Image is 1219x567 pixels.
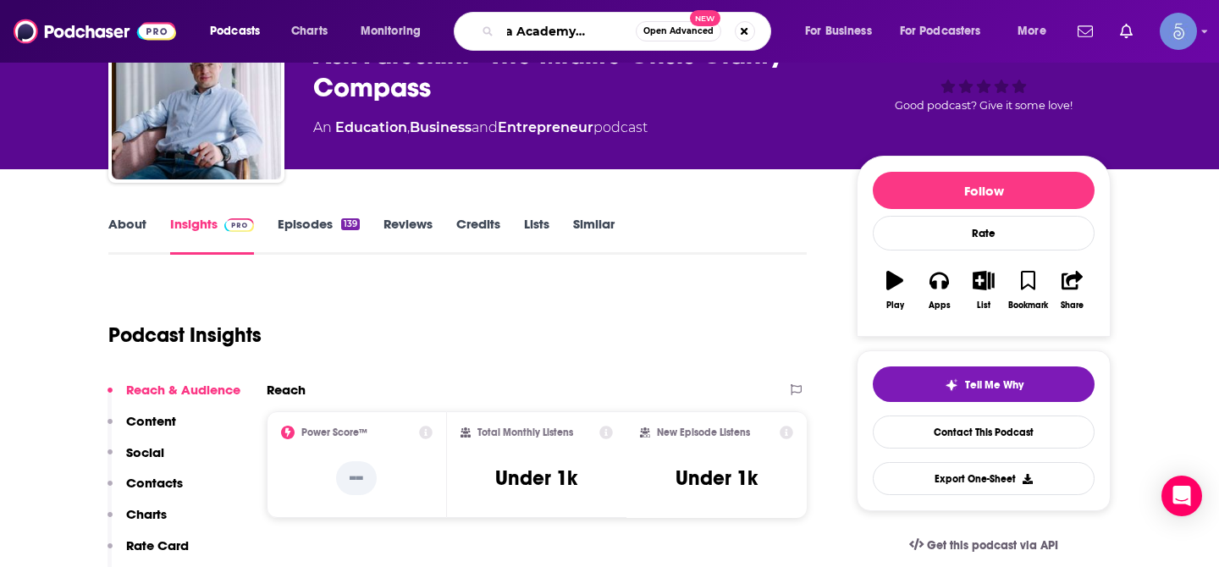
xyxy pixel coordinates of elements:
button: Social [108,444,164,476]
span: Get this podcast via API [927,538,1058,553]
button: Reach & Audience [108,382,240,413]
div: Apps [929,300,951,311]
h3: Under 1k [495,465,577,491]
div: Share [1061,300,1084,311]
a: Contact This Podcast [873,416,1095,449]
button: Show profile menu [1160,13,1197,50]
button: open menu [1006,18,1067,45]
div: Bookmark [1008,300,1048,311]
button: Follow [873,172,1095,209]
button: Play [873,260,917,321]
button: open menu [198,18,282,45]
button: Open AdvancedNew [636,21,721,41]
h2: Power Score™ [301,427,367,438]
button: List [962,260,1006,321]
div: Open Intercom Messenger [1161,476,1202,516]
img: User Profile [1160,13,1197,50]
span: Good podcast? Give it some love! [895,99,1073,112]
span: Monitoring [361,19,421,43]
img: tell me why sparkle [945,378,958,392]
h2: Total Monthly Listens [477,427,573,438]
a: Education [335,119,407,135]
h2: New Episode Listens [657,427,750,438]
span: and [472,119,498,135]
div: Good podcast? Give it some love! [857,22,1111,127]
p: Rate Card [126,537,189,553]
div: An podcast [313,118,648,138]
button: Bookmark [1006,260,1050,321]
a: Episodes139 [278,216,360,255]
h2: Reach [267,382,306,398]
img: Podchaser - Follow, Share and Rate Podcasts [14,15,176,47]
a: Get this podcast via API [896,525,1072,566]
button: Share [1051,260,1095,321]
a: About [108,216,146,255]
img: Ask Faleskini - The Midlife Crisis Clarity Compass [112,10,281,179]
h3: Under 1k [676,465,758,491]
button: tell me why sparkleTell Me Why [873,366,1095,402]
button: open menu [889,18,1006,45]
a: InsightsPodchaser Pro [170,216,254,255]
a: Reviews [383,216,433,255]
img: Podchaser Pro [224,218,254,232]
span: Logged in as Spiral5-G1 [1160,13,1197,50]
a: Show notifications dropdown [1113,17,1139,46]
span: For Podcasters [900,19,981,43]
a: Similar [573,216,615,255]
p: Charts [126,506,167,522]
input: Search podcasts, credits, & more... [500,18,636,45]
div: List [977,300,990,311]
span: For Business [805,19,872,43]
a: Lists [524,216,549,255]
a: Show notifications dropdown [1071,17,1100,46]
div: Play [886,300,904,311]
a: Charts [280,18,338,45]
p: Reach & Audience [126,382,240,398]
div: Rate [873,216,1095,250]
button: Export One-Sheet [873,462,1095,495]
div: Search podcasts, credits, & more... [470,12,787,51]
span: Podcasts [210,19,260,43]
p: Content [126,413,176,429]
p: Social [126,444,164,460]
div: 139 [341,218,360,230]
span: , [407,119,410,135]
span: Tell Me Why [965,378,1023,392]
button: open menu [349,18,443,45]
button: Charts [108,506,167,537]
span: More [1018,19,1046,43]
button: Contacts [108,475,183,506]
h1: Podcast Insights [108,322,262,348]
button: open menu [793,18,893,45]
span: New [690,10,720,26]
button: Apps [917,260,961,321]
a: Entrepreneur [498,119,593,135]
p: -- [336,461,377,495]
a: Business [410,119,472,135]
a: Credits [456,216,500,255]
span: Open Advanced [643,27,714,36]
span: Charts [291,19,328,43]
p: Contacts [126,475,183,491]
button: Content [108,413,176,444]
